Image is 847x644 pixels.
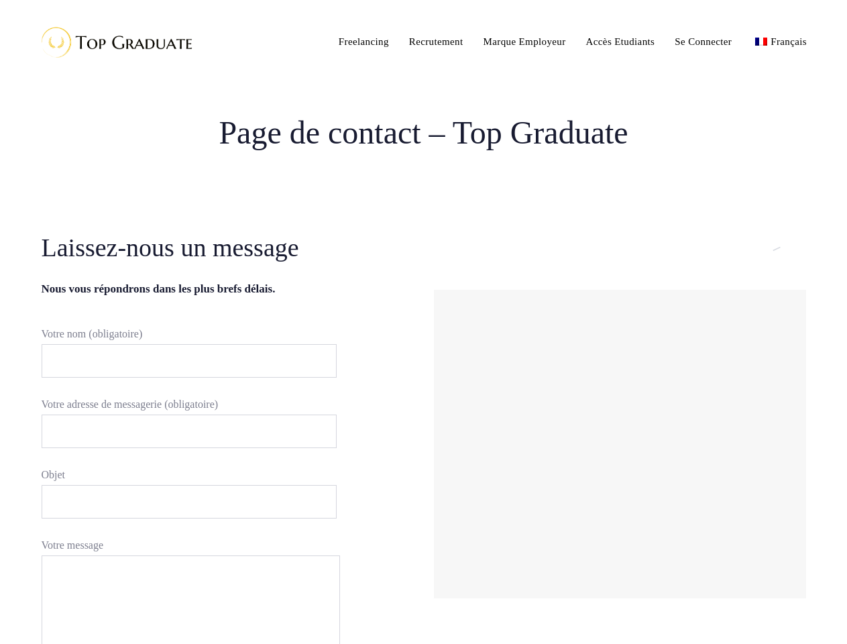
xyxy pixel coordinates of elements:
input: Votre adresse de messagerie (obligatoire) [42,415,337,448]
label: Votre nom (obligatoire) [42,324,337,391]
img: Français [755,38,767,46]
span: Recrutement [409,36,463,47]
input: Votre nom (obligatoire) [42,344,337,378]
span: Freelancing [339,36,389,47]
h6: Nous vous répondrons dans les plus brefs délais. [42,280,414,298]
span: Page de contact – Top Graduate [219,112,628,154]
input: Objet [42,485,337,519]
span: Marque Employeur [484,36,566,47]
span: Se Connecter [675,36,732,47]
span: Accès Etudiants [586,36,655,47]
span: Français [771,36,807,47]
h2: Laissez-nous un message [42,230,414,266]
img: Top Graduate [30,20,198,64]
label: Objet [42,465,337,532]
label: Votre adresse de messagerie (obligatoire) [42,394,337,462]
